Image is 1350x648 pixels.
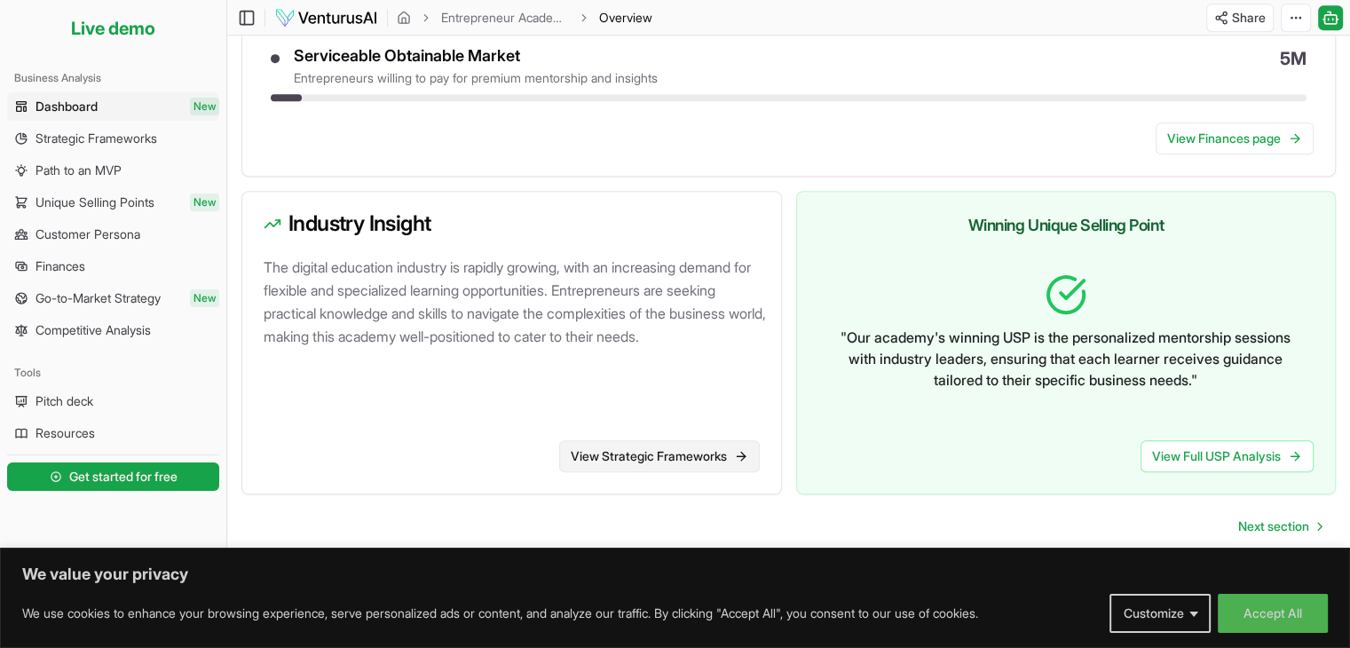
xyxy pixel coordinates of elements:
[1224,509,1336,544] a: Go to next page
[22,564,1328,585] p: We value your privacy
[1280,46,1307,88] span: 5M
[264,213,760,234] h3: Industry Insight
[7,462,219,491] button: Get started for free
[7,124,219,153] a: Strategic Frameworks
[22,603,978,624] p: We use cookies to enhance your browsing experience, serve personalized ads or content, and analyz...
[7,188,219,217] a: Unique Selling PointsNew
[7,92,219,121] a: DashboardNew
[818,213,1314,238] h3: Winning Unique Selling Point
[190,98,219,115] span: New
[36,257,85,275] span: Finances
[36,392,93,410] span: Pitch deck
[1156,122,1314,154] a: View Finances page
[559,440,760,472] a: View Strategic Frameworks
[7,252,219,281] a: Finances
[7,419,219,447] a: Resources
[1232,9,1266,27] span: Share
[36,321,151,339] span: Competitive Analysis
[7,284,219,312] a: Go-to-Market StrategyNew
[7,64,219,92] div: Business Analysis
[1238,518,1309,535] span: Next section
[599,9,652,27] span: Overview
[7,459,219,494] a: Get started for free
[190,289,219,307] span: New
[264,256,767,348] p: The digital education industry is rapidly growing, with an increasing demand for flexible and spe...
[7,220,219,249] a: Customer Persona
[1141,440,1314,472] a: View Full USP Analysis
[274,7,378,28] img: logo
[36,424,95,442] span: Resources
[1206,4,1274,32] button: Share
[1109,594,1211,633] button: Customize
[7,387,219,415] a: Pitch deck
[294,46,658,67] div: Serviceable Obtainable Market
[833,327,1300,391] p: " Our academy's winning USP is the personalized mentorship sessions with industry leaders, ensuri...
[7,316,219,344] a: Competitive Analysis
[1224,509,1336,544] nav: pagination
[36,225,140,243] span: Customer Persona
[36,98,98,115] span: Dashboard
[190,194,219,211] span: New
[36,194,154,211] span: Unique Selling Points
[7,359,219,387] div: Tools
[69,468,178,486] span: Get started for free
[7,156,219,185] a: Path to an MVP
[294,69,658,87] div: entrepreneurs willing to pay for premium mentorship and insights
[1218,594,1328,633] button: Accept All
[36,130,157,147] span: Strategic Frameworks
[36,162,122,179] span: Path to an MVP
[36,289,161,307] span: Go-to-Market Strategy
[441,9,569,27] a: Entrepreneur Academy
[397,9,652,27] nav: breadcrumb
